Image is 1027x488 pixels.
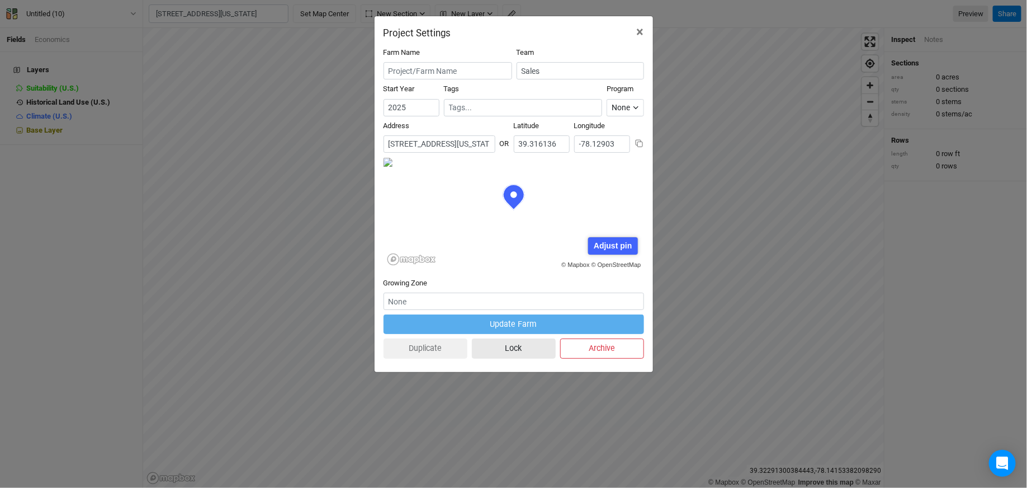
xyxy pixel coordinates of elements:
input: Address (123 James St...) [384,135,495,153]
button: Update Farm [384,315,644,334]
input: Start Year [384,99,439,116]
label: Address [384,121,410,131]
div: Adjust pin [588,237,638,255]
div: None [612,102,630,114]
input: Tags... [449,102,598,114]
a: © Mapbox [561,261,589,268]
label: Team [517,48,534,58]
span: × [637,24,644,40]
label: Longitude [574,121,605,131]
input: Project/Farm Name [384,62,512,79]
label: Start Year [384,84,415,94]
button: Lock [472,339,556,358]
a: Mapbox logo [387,253,436,266]
a: © OpenStreetMap [591,261,641,268]
label: Latitude [514,121,539,131]
input: Sales [517,62,644,79]
button: Close [628,16,653,48]
div: OR [500,130,509,149]
label: Tags [444,84,460,94]
button: Copy [635,139,644,148]
button: None [607,99,643,116]
button: Duplicate [384,339,467,358]
button: Archive [560,339,644,358]
label: Growing Zone [384,278,428,288]
label: Farm Name [384,48,420,58]
h2: Project Settings [384,27,451,39]
input: None [384,293,644,310]
div: Open Intercom Messenger [989,450,1016,477]
input: Latitude [514,135,570,153]
input: Longitude [574,135,630,153]
label: Program [607,84,633,94]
